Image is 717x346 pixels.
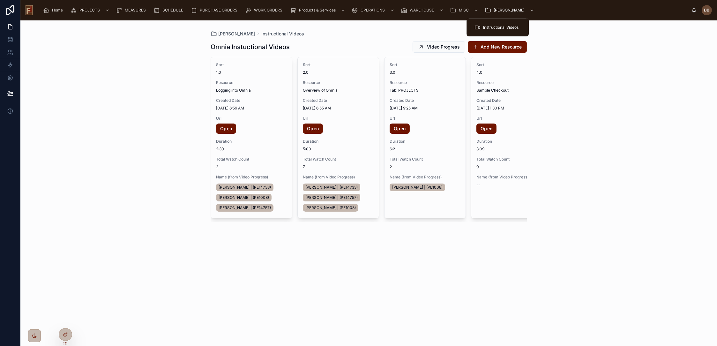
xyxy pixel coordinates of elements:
span: Duration [476,139,547,144]
span: Sample Checkout [476,88,547,93]
span: [PERSON_NAME] | (PE1008) [305,205,356,210]
span: OPERATIONS [361,8,385,13]
a: Products & Services [288,4,348,16]
span: Name (from Video Progress) [216,175,287,180]
a: SCHEDULE [152,4,188,16]
span: Created Date [390,98,460,103]
span: [PERSON_NAME] [494,8,525,13]
a: Instructional Videos [470,22,525,33]
span: Tab: PROJECTS [390,88,460,93]
a: Sort4.0ResourceSample CheckoutCreated Date[DATE] 1:30 PMUrlOpenDuration3:09Total Watch Count0Name... [471,57,553,218]
span: 7 [303,164,374,169]
a: PURCHASE ORDERS [189,4,242,16]
span: Name (from Video Progress) [390,175,460,180]
img: App logo [26,5,33,15]
span: MEASURES [125,8,146,13]
span: [DATE] 9:25 AM [390,106,460,111]
span: 2 [216,164,287,169]
a: Sort3.0ResourceTab: PROJECTSCreated Date[DATE] 9:25 AMUrlOpenDuration6:21Total Watch Count2Name (... [384,57,466,218]
span: Created Date [216,98,287,103]
span: Total Watch Count [390,157,460,162]
h1: Omnia Instuctional Videos [211,42,290,51]
span: Name (from Video Progress) [476,175,547,180]
span: Created Date [476,98,547,103]
button: Add New Resource [468,41,527,53]
a: MISC [448,4,482,16]
span: Duration [390,139,460,144]
span: 5:00 [303,147,374,152]
a: Open [216,124,236,134]
span: Name (from Video Progress) [303,175,374,180]
span: Created Date [303,98,374,103]
span: [PERSON_NAME] | (PE1008) [392,185,443,190]
button: Video Progress [413,41,465,53]
span: Total Watch Count [303,157,374,162]
span: PROJECTS [79,8,100,13]
span: Resource [216,80,287,85]
span: Sort [390,62,460,67]
a: Sort1.0ResourceLogging into OmniaCreated Date[DATE] 6:59 AMUrlOpenDuration2:30Total Watch Count2N... [211,57,292,218]
div: scrollable content [38,3,691,17]
span: Sort [476,62,547,67]
span: Duration [216,139,287,144]
span: [DATE] 1:30 PM [476,106,547,111]
span: [PERSON_NAME] | (PE14757) [219,205,271,210]
span: Total Watch Count [216,157,287,162]
span: [PERSON_NAME] | (PE1008) [219,195,269,200]
a: Open [303,124,323,134]
a: WAREHOUSE [399,4,447,16]
span: 4.0 [476,70,547,75]
span: Url [390,116,460,121]
span: Video Progress [427,44,460,50]
span: Resource [476,80,547,85]
span: 2.0 [303,70,374,75]
a: Sort2.0ResourceOverview of OmniaCreated Date[DATE] 6:55 AMUrlOpenDuration5:00Total Watch Count7Na... [297,57,379,218]
span: WAREHOUSE [410,8,434,13]
span: Home [52,8,63,13]
span: 6:21 [390,147,460,152]
span: Instructional Videos [483,25,519,30]
span: WORK ORDERS [254,8,282,13]
span: Url [216,116,287,121]
span: Url [303,116,374,121]
a: Open [476,124,497,134]
span: MISC [459,8,469,13]
span: Logging into Omnia [216,88,287,93]
span: 0 [476,164,547,169]
span: 2:30 [216,147,287,152]
span: [DATE] 6:55 AM [303,106,374,111]
a: [PERSON_NAME] [483,4,537,16]
span: PURCHASE ORDERS [200,8,237,13]
span: 1.0 [216,70,287,75]
span: 3.0 [390,70,460,75]
span: Sort [216,62,287,67]
span: DB [704,8,710,13]
a: WORK ORDERS [243,4,287,16]
a: OPERATIONS [350,4,398,16]
span: Total Watch Count [476,157,547,162]
span: Duration [303,139,374,144]
span: 2 [390,164,460,169]
span: [DATE] 6:59 AM [216,106,287,111]
span: Products & Services [299,8,336,13]
span: Sort [303,62,374,67]
a: Instructional Videos [261,31,304,37]
a: [PERSON_NAME] [211,31,255,37]
span: [PERSON_NAME] | (PE14757) [305,195,358,200]
span: Url [476,116,547,121]
a: Open [390,124,410,134]
span: -- [476,182,480,187]
span: [PERSON_NAME] [218,31,255,37]
a: PROJECTS [69,4,113,16]
span: [PERSON_NAME] | (PE14733) [305,185,358,190]
span: Resource [303,80,374,85]
span: SCHEDULE [162,8,183,13]
span: Resource [390,80,460,85]
a: Home [41,4,67,16]
span: 3:09 [476,147,547,152]
a: MEASURES [114,4,150,16]
span: [PERSON_NAME] | (PE14733) [219,185,271,190]
span: Overview of Omnia [303,88,374,93]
